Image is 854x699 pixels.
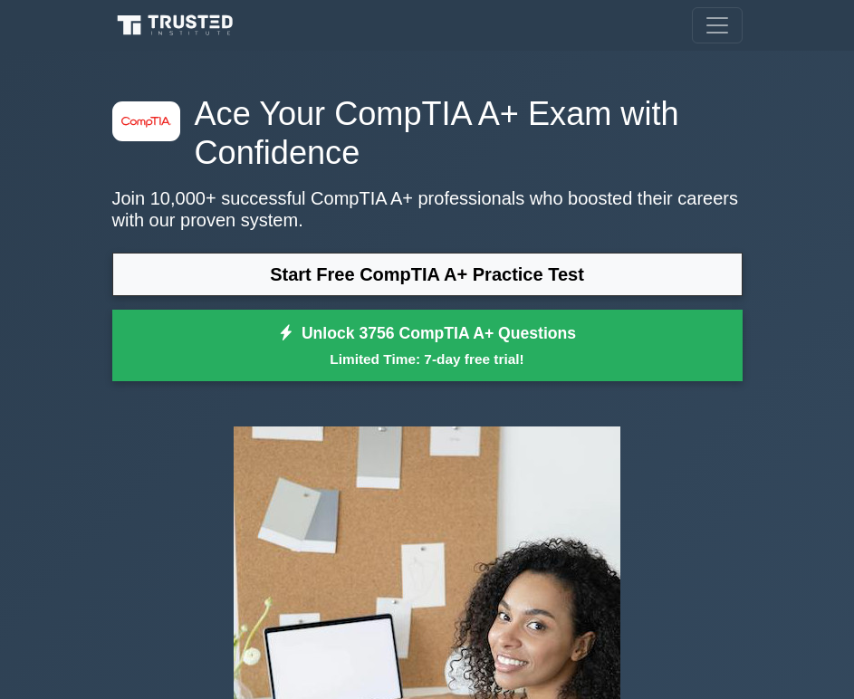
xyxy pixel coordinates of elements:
a: Start Free CompTIA A+ Practice Test [112,253,743,296]
button: Toggle navigation [692,7,743,43]
h1: Ace Your CompTIA A+ Exam with Confidence [112,94,743,173]
small: Limited Time: 7-day free trial! [135,349,720,369]
p: Join 10,000+ successful CompTIA A+ professionals who boosted their careers with our proven system. [112,187,743,231]
a: Unlock 3756 CompTIA A+ QuestionsLimited Time: 7-day free trial! [112,310,743,382]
